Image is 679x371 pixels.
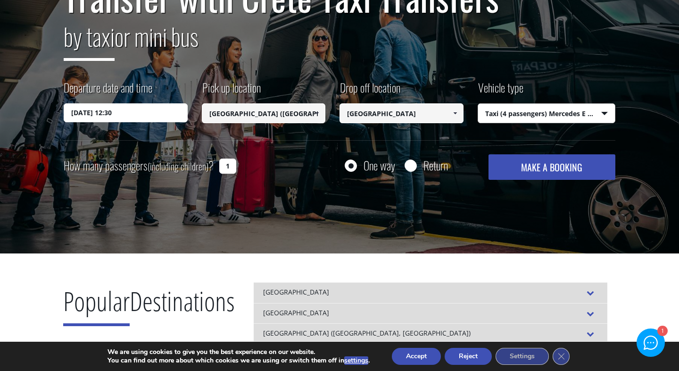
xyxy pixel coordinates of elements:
p: We are using cookies to give you the best experience on our website. [108,348,370,356]
label: Pick up location [202,79,261,103]
label: How many passengers ? [64,154,214,177]
button: Close GDPR Cookie Banner [553,348,570,365]
label: Return [423,160,448,171]
span: Popular [63,283,130,326]
span: by taxi [64,18,115,61]
button: settings [344,356,368,365]
button: Reject [445,348,492,365]
div: [GEOGRAPHIC_DATA] [254,282,607,303]
div: [GEOGRAPHIC_DATA] ([GEOGRAPHIC_DATA], [GEOGRAPHIC_DATA]) [254,323,607,344]
h2: or mini bus [64,17,615,68]
div: [GEOGRAPHIC_DATA] [254,303,607,324]
a: Show All Items [309,103,325,123]
span: Taxi (4 passengers) Mercedes E Class [478,104,615,124]
label: Departure date and time [64,79,152,103]
small: (including children) [148,159,208,173]
button: Settings [496,348,549,365]
label: Drop off location [339,79,400,103]
p: You can find out more about which cookies we are using or switch them off in . [108,356,370,365]
label: Vehicle type [478,79,523,103]
label: One way [364,160,395,171]
div: 1 [657,327,667,337]
button: Accept [392,348,441,365]
h2: Destinations [63,282,235,333]
input: Select drop-off location [339,103,464,123]
a: Show All Items [447,103,463,123]
input: Select pickup location [202,103,326,123]
button: MAKE A BOOKING [489,154,615,180]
